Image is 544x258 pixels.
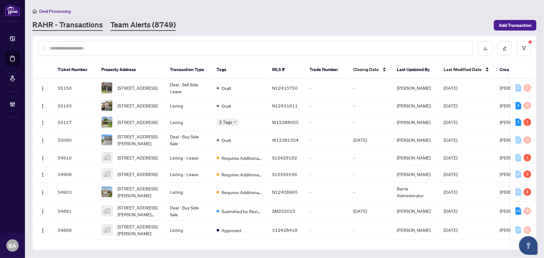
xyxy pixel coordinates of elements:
span: 2 Tags [219,118,232,126]
td: 54869 [53,221,96,240]
button: Logo [38,225,48,235]
a: RAHR - Transactions [32,20,103,31]
img: thumbnail-img [102,117,112,127]
div: 3 [524,170,531,178]
td: [PERSON_NAME] [392,221,439,240]
td: - [348,79,392,98]
img: Logo [40,172,45,177]
span: Draft [222,103,231,109]
td: - [305,98,348,114]
img: logo [5,5,20,16]
span: [DATE] [444,208,457,214]
button: Logo [38,135,48,145]
img: thumbnail-img [102,187,112,197]
td: 55060 [53,131,96,150]
td: - [305,150,348,166]
span: [DATE] [444,137,457,143]
td: Listing - Lease [165,150,212,166]
span: download [483,46,488,50]
span: Last Modified Date [444,66,482,73]
span: Draft [222,137,231,144]
span: Requires Additional Docs [222,189,262,196]
td: - [348,114,392,131]
td: - [305,183,348,202]
td: - [305,202,348,221]
td: Deal - Sell Side Lease [165,79,212,98]
td: Listing - Lease [165,166,212,183]
td: - [305,79,348,98]
td: 54910 [53,150,96,166]
span: [DATE] [444,227,457,233]
span: [PERSON_NAME] [500,227,533,233]
td: 54881 [53,202,96,221]
th: Last Modified Date [439,61,495,79]
button: Logo [38,169,48,179]
span: [DATE] [444,171,457,177]
span: [STREET_ADDRESS] [118,119,157,126]
span: Requires Additional Docs [222,171,262,178]
td: [DATE] [348,131,392,150]
span: [DATE] [444,155,457,160]
button: Logo [38,153,48,163]
span: edit [503,46,507,50]
td: - [305,114,348,131]
td: Deal - Buy Side Sale [165,131,212,150]
span: filter [522,46,526,50]
span: Deal Processing [39,8,71,14]
span: [DATE] [444,189,457,195]
td: - [348,221,392,240]
div: 0 [524,226,531,234]
td: - [305,131,348,150]
td: 54908 [53,166,96,183]
img: Logo [40,228,45,233]
span: [STREET_ADDRESS][PERSON_NAME] [118,223,160,237]
img: Logo [40,209,45,214]
div: 0 [516,188,521,196]
td: - [305,221,348,240]
span: Submitted for Review [222,208,262,215]
div: 0 [516,84,521,92]
div: 4 [516,102,521,109]
span: [STREET_ADDRESS][PERSON_NAME] [118,133,160,147]
div: 0 [516,226,521,234]
td: [PERSON_NAME] [392,131,439,150]
button: download [478,41,493,55]
td: - [348,98,392,114]
span: Approved [222,227,241,234]
td: [PERSON_NAME] [392,166,439,183]
span: Requires Additional Docs [222,155,262,161]
button: Logo [38,117,48,127]
div: 14 [516,207,521,215]
img: thumbnail-img [102,169,112,179]
span: [PERSON_NAME] [500,85,533,91]
span: W12388055 [272,119,299,125]
th: Last Updated By [392,61,439,79]
div: 5 [516,118,521,126]
span: SM252015 [272,208,295,214]
span: [PERSON_NAME] [500,103,533,108]
span: home [32,9,37,13]
th: MLS # [267,61,305,79]
button: Logo [38,83,48,93]
td: 54903 [53,183,96,202]
td: Deal - Buy Side Sale [165,202,212,221]
a: Team Alerts (8749) [110,20,176,31]
img: thumbnail-img [102,135,112,145]
span: [PERSON_NAME] [500,208,533,214]
span: Closing Date [353,66,379,73]
td: Barrie Administrator [392,183,439,202]
span: X12428419 [272,227,297,233]
td: Listing [165,183,212,202]
td: [PERSON_NAME] [392,114,439,131]
td: 55117 [53,114,96,131]
td: - [305,166,348,183]
button: Open asap [519,236,538,255]
td: Listing [165,114,212,131]
div: 0 [524,207,531,215]
td: [DATE] [348,202,392,221]
div: 1 [524,118,531,126]
span: N12415750 [272,85,298,91]
td: - [348,150,392,166]
td: [PERSON_NAME] [392,98,439,114]
span: [STREET_ADDRESS] [118,171,157,178]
